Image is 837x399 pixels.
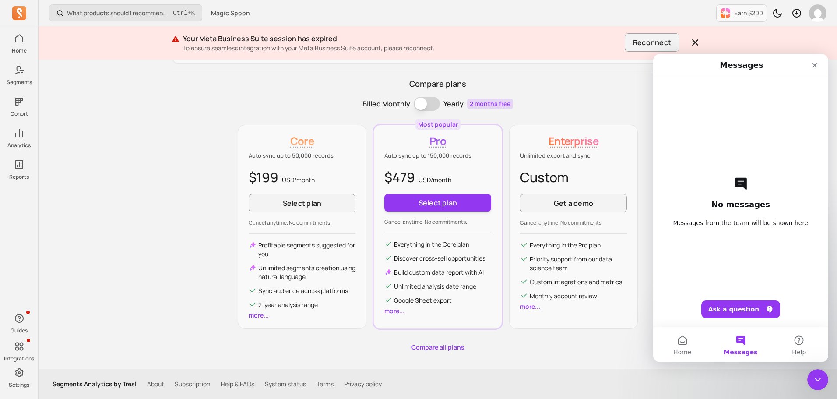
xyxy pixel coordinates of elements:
a: more... [249,311,269,319]
p: Build custom data report with AI [394,268,484,277]
p: Analytics [7,142,31,149]
p: Unlimited segments creation using natural language [258,264,355,281]
p: Cohort [11,110,28,117]
p: Your Meta Business Suite session has expired [183,33,621,44]
p: $479 [384,167,491,187]
button: Magic Spoon [206,5,255,21]
p: Unlimited analysis date range [394,282,476,291]
p: Cancel anytime. No commitments. [520,219,627,226]
img: avatar [809,4,826,22]
a: System status [265,380,306,388]
a: Compare all plans [172,343,704,352]
p: Auto sync up to 150,000 records [384,152,491,160]
p: Priority support from our data science team [530,255,627,272]
p: Home [12,47,27,54]
iframe: Intercom live chat [807,369,828,390]
p: Pro [384,134,491,148]
p: 2-year analysis range [258,300,318,309]
span: USD/ month [418,176,451,184]
p: What products should I recommend in my email campaigns? [67,9,169,18]
kbd: Ctrl [173,9,188,18]
p: Custom integrations and metrics [530,278,622,286]
p: Earn $200 [734,9,763,18]
p: Segments [7,79,32,86]
p: Custom [520,167,627,187]
button: What products should I recommend in my email campaigns?Ctrl+K [49,4,202,21]
p: Everything in the Pro plan [530,241,601,250]
button: Select plan [249,194,355,212]
p: Core [249,134,355,148]
p: Billed Monthly [362,99,410,109]
p: Enterprise [520,134,627,148]
a: more... [520,302,540,311]
button: Guides [10,310,29,336]
p: $199 [249,167,355,187]
a: Get a demo [520,194,627,212]
kbd: K [191,10,195,17]
p: Integrations [4,355,34,362]
p: Cancel anytime. No commitments. [249,219,355,226]
p: Sync audience across platforms [258,286,348,295]
span: Magic Spoon [211,9,250,18]
button: Select plan [384,194,491,212]
span: USD/ month [282,176,315,184]
p: Discover cross-sell opportunities [394,254,485,263]
a: Subscription [175,380,210,388]
a: more... [384,307,404,315]
p: Compare plans [172,78,704,90]
p: Everything in the Core plan [394,240,469,249]
p: Settings [9,381,29,388]
p: Cancel anytime. No commitments. [384,219,491,226]
span: + [173,8,195,18]
p: Google Sheet export [394,296,452,305]
p: 2 months free [467,99,513,109]
p: Segments Analytics by Tresl [53,380,137,388]
button: Toggle dark mode [769,4,786,22]
a: Terms [317,380,334,388]
button: Earn $200 [716,4,767,22]
p: Reports [9,173,29,180]
p: Monthly account review [530,292,597,300]
a: Privacy policy [344,380,382,388]
p: Most popular [418,120,458,129]
p: Unlimited export and sync [520,152,627,160]
p: Profitable segments suggested for you [258,241,355,258]
button: Reconnect [625,33,679,52]
p: To ensure seamless integration with your Meta Business Suite account, please reconnect. [183,44,621,53]
a: About [147,380,164,388]
p: Yearly [443,99,464,109]
p: Guides [11,327,28,334]
p: Auto sync up to 50,000 records [249,152,355,160]
iframe: Intercom live chat [653,54,828,362]
a: Help & FAQs [221,380,254,388]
